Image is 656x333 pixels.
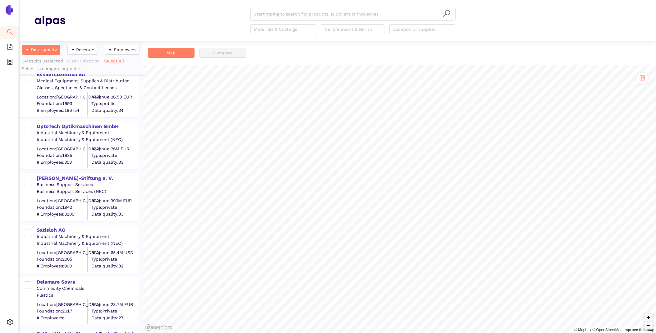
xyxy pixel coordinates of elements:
span: Data quality: 33 [91,211,139,217]
span: Data quality: 34 [91,107,139,113]
a: Mapbox logo [145,324,172,331]
span: Employees [114,46,136,53]
span: 14 results, 0 selected [22,58,63,63]
div: Medical Equipment, Supplies & Distribution [37,78,139,84]
div: Location: [GEOGRAPHIC_DATA] [37,301,87,308]
span: Data quality: 27 [91,315,139,321]
span: Select all [104,57,124,64]
span: Type: public [91,101,139,107]
button: Zoom out [645,322,653,330]
div: Select to compare suppliers [22,66,140,72]
div: Plastics [37,292,139,299]
div: Industrial Machinery & Equipment [37,130,139,136]
div: [PERSON_NAME]-Stiftung e. V. [37,175,139,182]
div: EssilorLuxottica SA [37,71,139,78]
span: container [7,57,13,69]
span: setting [7,317,13,329]
span: caret-down [108,48,112,52]
span: Type: private [91,204,139,211]
div: Location: [GEOGRAPHIC_DATA] [37,146,87,152]
span: control [640,75,645,81]
button: Zoom in [645,313,653,322]
span: Foundation: 2017 [37,308,87,314]
span: # Employees: 196754 [37,107,87,113]
button: Clear Selection [67,56,104,66]
span: # Employees: 8100 [37,211,87,217]
img: Logo [4,5,14,15]
span: # Employees: - [37,315,87,321]
span: Revenue [76,46,94,53]
div: Revenue: 65.4M USD [91,249,139,256]
button: caret-downRevenue [67,45,98,55]
div: Revenue: 76M EUR [91,146,139,152]
div: Industrial Machinery & Equipment (NEC) [37,240,139,247]
div: Commodity Chemicals [37,285,139,292]
span: # Employees: 303 [37,159,87,165]
span: Foundation: 1985 [37,153,87,159]
span: Foundation: 2005 [37,256,87,262]
div: Business Support Services [37,182,139,188]
div: Glasses, Spectacles & Contact Lenses [37,85,139,91]
span: Data quality: 32 [91,263,139,269]
span: Type: Private [91,308,139,314]
div: Industrial Machinery & Equipment [37,234,139,240]
button: caret-downEmployees [105,45,140,55]
span: search [7,27,13,39]
div: Location: [GEOGRAPHIC_DATA] [37,249,87,256]
div: Location: [GEOGRAPHIC_DATA] [37,94,87,100]
span: # Employees: 900 [37,263,87,269]
span: search [443,10,451,17]
span: Foundation: 1940 [37,204,87,211]
button: Select all [104,56,128,66]
div: Satisloh AG [37,227,139,234]
div: Revenue: 28.7M EUR [91,301,139,308]
div: Industrial Machinery & Equipment (NEC) [37,137,139,143]
button: Map [148,48,195,58]
span: Foundation: 1993 [37,101,87,107]
span: Type: private [91,153,139,159]
span: Type: private [91,256,139,262]
span: Data quality: 33 [91,159,139,165]
button: caret-downData quality [22,45,60,55]
span: caret-down [25,48,30,52]
div: Location: [GEOGRAPHIC_DATA] [37,198,87,204]
span: caret-down [71,48,75,52]
div: Revenue: 26.5B EUR [91,94,139,100]
div: Delamare Sovra [37,279,139,285]
canvas: Map [143,65,656,333]
div: Revenue: 990M EUR [91,198,139,204]
div: Business Support Services (NEC) [37,189,139,195]
span: file-add [7,42,13,54]
img: Homepage [34,13,65,29]
div: OptoTech Optikmaschinen GmbH [37,123,139,130]
span: Data quality [31,46,57,53]
span: Map [167,49,176,56]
